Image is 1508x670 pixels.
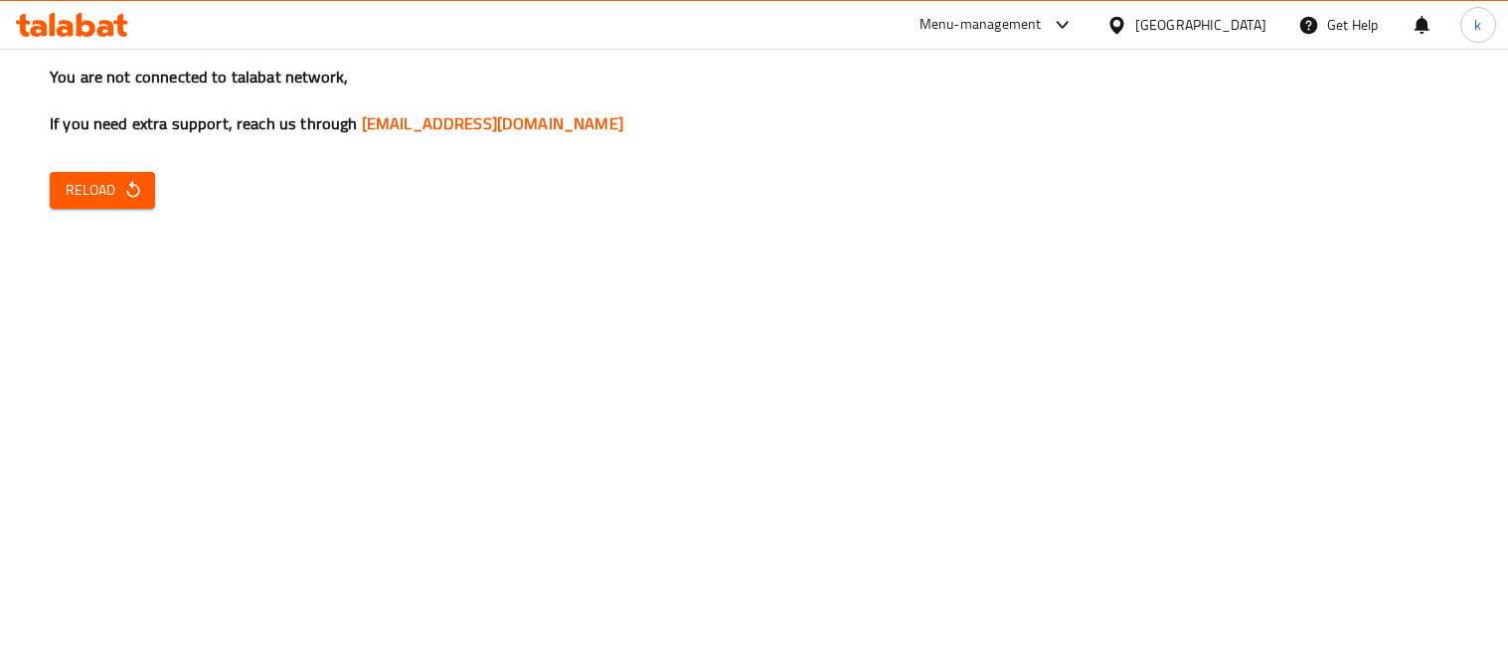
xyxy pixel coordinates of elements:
a: [EMAIL_ADDRESS][DOMAIN_NAME] [362,108,623,138]
span: k [1474,14,1481,36]
h3: You are not connected to talabat network, If you need extra support, reach us through [50,66,1458,135]
button: Reload [50,172,155,209]
div: [GEOGRAPHIC_DATA] [1135,14,1266,36]
div: Menu-management [920,13,1042,37]
span: Reload [66,178,139,203]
